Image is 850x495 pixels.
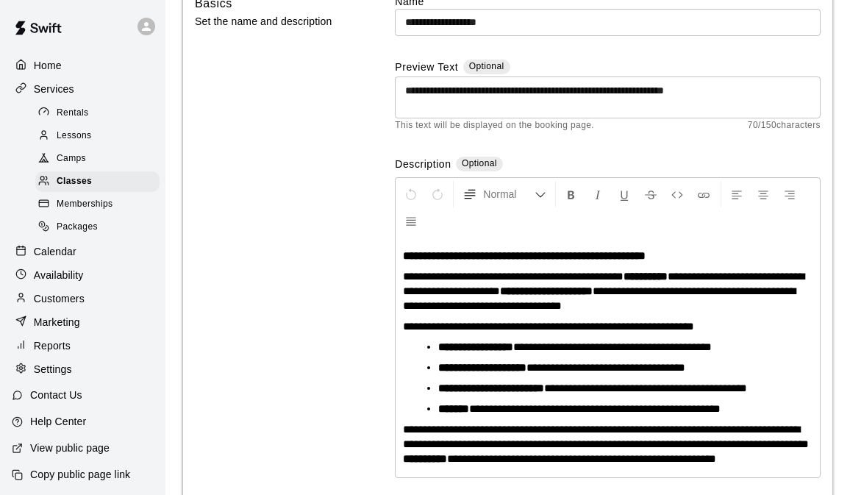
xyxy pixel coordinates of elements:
span: Optional [469,61,504,71]
span: Memberships [57,197,113,212]
button: Justify Align [399,207,424,234]
label: Description [395,157,451,174]
p: Copy public page link [30,467,130,482]
button: Left Align [724,181,749,207]
button: Format Strikethrough [638,181,663,207]
p: Settings [34,362,72,377]
p: View public page [30,441,110,455]
a: Calendar [12,241,154,263]
span: Packages [57,220,98,235]
p: Contact Us [30,388,82,402]
a: Packages [35,216,165,239]
span: Camps [57,152,86,166]
a: Classes [35,171,165,193]
div: Lessons [35,126,160,146]
button: Right Align [777,181,802,207]
a: Memberships [35,193,165,216]
button: Formatting Options [457,181,552,207]
button: Undo [399,181,424,207]
a: Services [12,78,154,100]
p: Help Center [30,414,86,429]
button: Insert Code [665,181,690,207]
button: Center Align [751,181,776,207]
span: Classes [57,174,92,189]
span: Rentals [57,106,89,121]
button: Insert Link [691,181,716,207]
p: Calendar [34,244,76,259]
div: Rentals [35,103,160,124]
button: Format Bold [559,181,584,207]
a: Home [12,54,154,76]
div: Packages [35,217,160,238]
a: Availability [12,264,154,286]
span: Normal [483,187,535,202]
label: Preview Text [395,60,458,76]
div: Classes [35,171,160,192]
button: Format Underline [612,181,637,207]
button: Redo [425,181,450,207]
span: 70 / 150 characters [748,118,821,133]
span: This text will be displayed on the booking page. [395,118,594,133]
span: Lessons [57,129,92,143]
div: Camps [35,149,160,169]
span: Optional [462,158,497,168]
p: Availability [34,268,84,282]
a: Reports [12,335,154,357]
a: Customers [12,288,154,310]
p: Services [34,82,74,96]
div: Memberships [35,194,160,215]
a: Marketing [12,311,154,333]
p: Customers [34,291,85,306]
p: Marketing [34,315,80,330]
p: Set the name and description [195,13,357,31]
p: Home [34,58,62,73]
button: Format Italics [585,181,610,207]
a: Settings [12,358,154,380]
a: Lessons [35,124,165,147]
a: Rentals [35,102,165,124]
a: Camps [35,148,165,171]
p: Reports [34,338,71,353]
